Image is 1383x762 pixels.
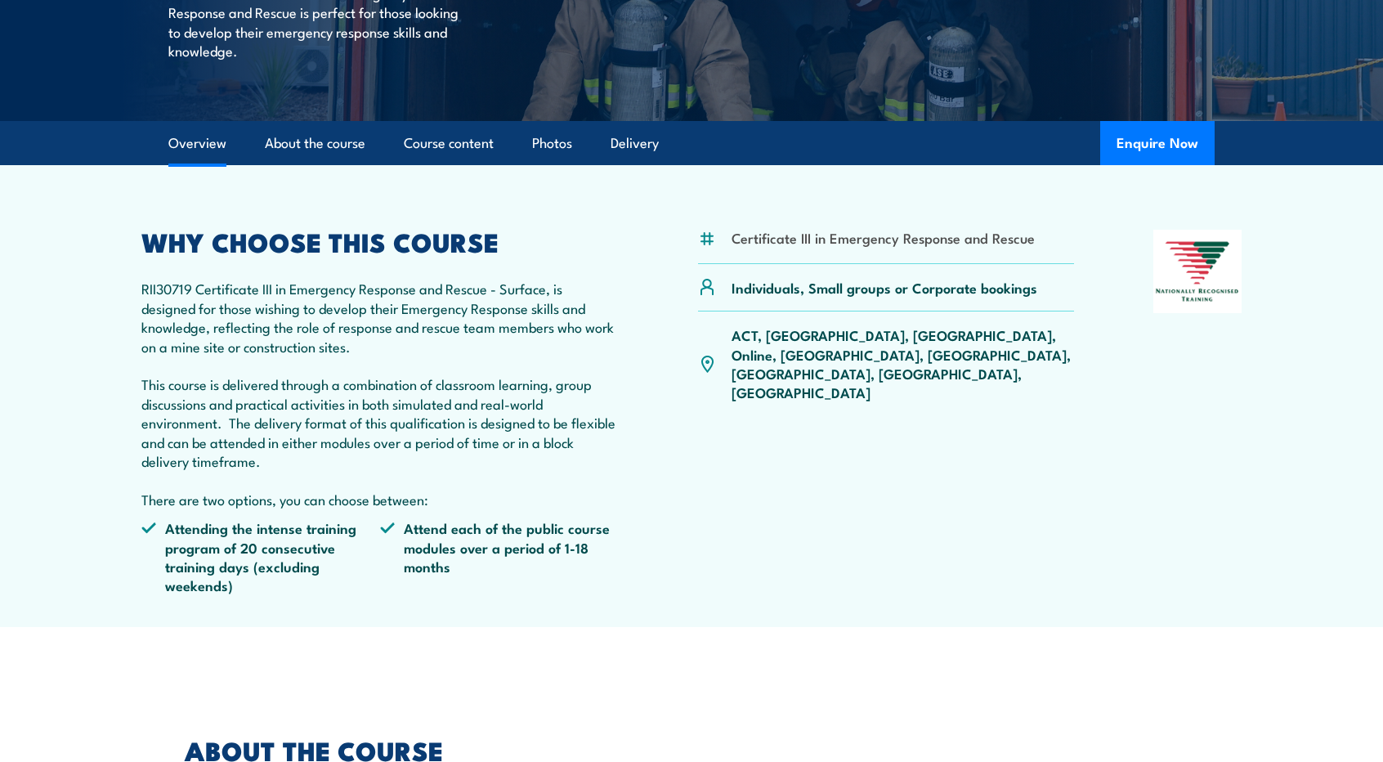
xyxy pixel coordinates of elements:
[1100,121,1215,165] button: Enquire Now
[141,279,619,509] p: RII30719 Certificate III in Emergency Response and Rescue - Surface, is designed for those wishin...
[532,122,572,165] a: Photos
[185,738,616,761] h2: ABOUT THE COURSE
[732,228,1035,247] li: Certificate III in Emergency Response and Rescue
[732,325,1074,402] p: ACT, [GEOGRAPHIC_DATA], [GEOGRAPHIC_DATA], Online, [GEOGRAPHIC_DATA], [GEOGRAPHIC_DATA], [GEOGRAP...
[168,122,226,165] a: Overview
[141,230,619,253] h2: WHY CHOOSE THIS COURSE
[404,122,494,165] a: Course content
[611,122,659,165] a: Delivery
[265,122,365,165] a: About the course
[1153,230,1242,313] img: Nationally Recognised Training logo.
[380,518,619,595] li: Attend each of the public course modules over a period of 1-18 months
[141,518,380,595] li: Attending the intense training program of 20 consecutive training days (excluding weekends)
[732,278,1037,297] p: Individuals, Small groups or Corporate bookings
